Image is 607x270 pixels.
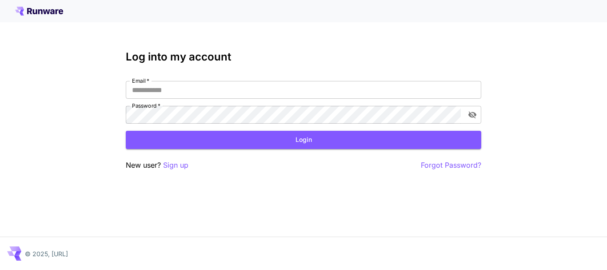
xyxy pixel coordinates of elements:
[132,102,160,109] label: Password
[464,107,480,123] button: toggle password visibility
[163,160,188,171] button: Sign up
[421,160,481,171] button: Forgot Password?
[126,131,481,149] button: Login
[126,51,481,63] h3: Log into my account
[25,249,68,258] p: © 2025, [URL]
[132,77,149,85] label: Email
[126,160,188,171] p: New user?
